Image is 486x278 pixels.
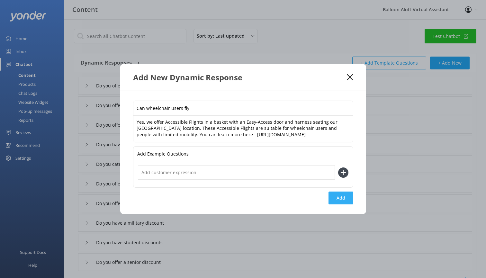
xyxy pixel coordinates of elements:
p: Add Example Questions [137,147,189,161]
input: Add customer expression [138,165,335,180]
button: Close [347,74,353,80]
div: Add New Dynamic Response [133,72,347,83]
input: Type a new question... [133,101,353,115]
textarea: Yes, we offer Accessible Flights in a basket with an Easy-Access door and harness seating our [GE... [133,116,353,142]
button: Add [328,192,353,204]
